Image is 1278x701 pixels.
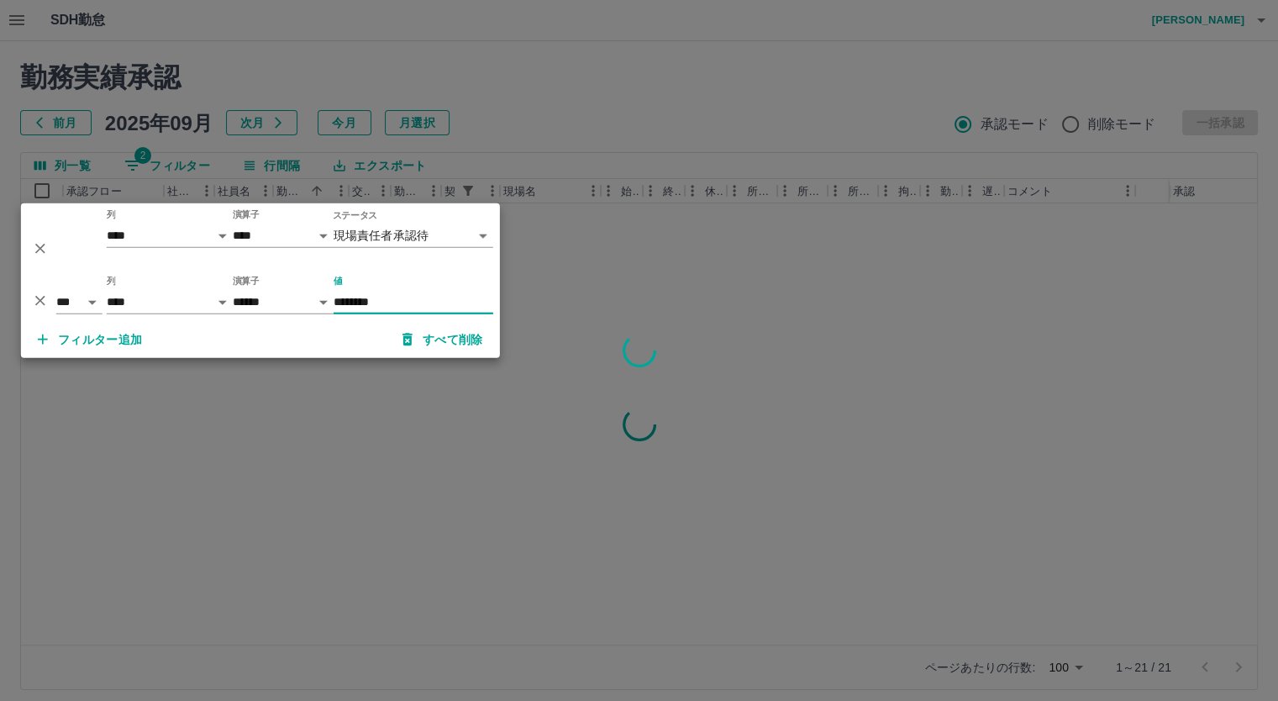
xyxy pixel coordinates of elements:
button: すべて削除 [389,324,497,355]
button: フィルター追加 [24,324,156,355]
label: 列 [107,208,116,221]
label: 値 [334,275,343,287]
button: 削除 [28,287,53,313]
label: 列 [107,275,116,287]
label: ステータス [333,209,377,222]
select: 論理演算子 [56,290,103,314]
button: 削除 [28,236,53,261]
label: 演算子 [233,275,260,287]
label: 演算子 [233,208,260,221]
div: 現場責任者承認待 [334,224,493,248]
